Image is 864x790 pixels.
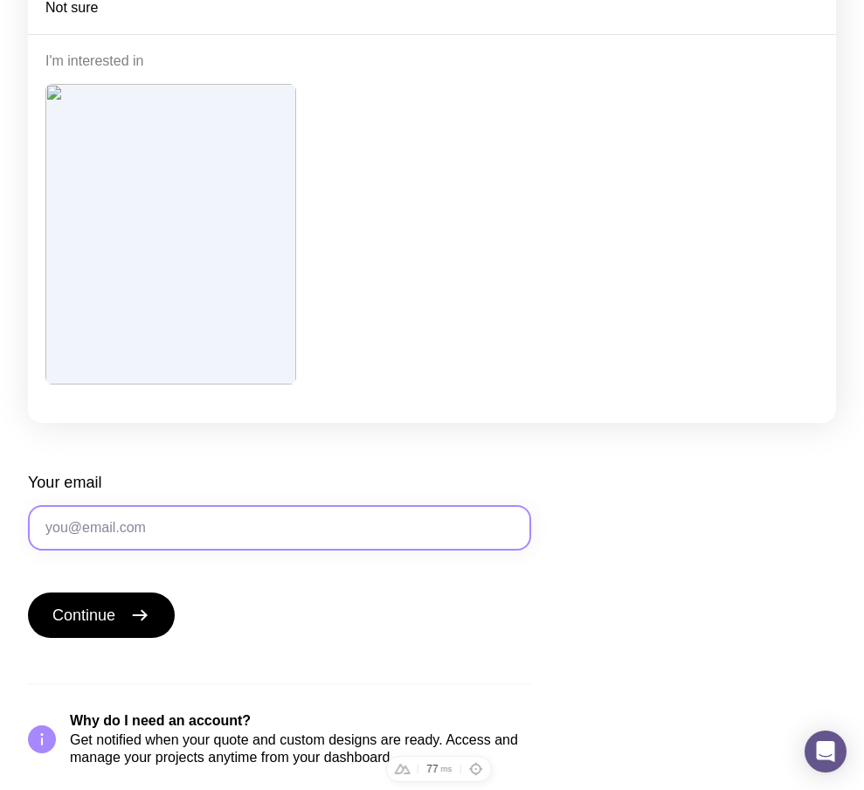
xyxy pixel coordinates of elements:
[70,731,531,766] p: Get notified when your quote and custom designs are ready. Access and manage your projects anytim...
[52,605,115,626] span: Continue
[28,472,101,493] label: Your email
[805,731,847,773] div: Open Intercom Messenger
[45,52,819,70] h4: I'm interested in
[70,712,531,730] h5: Why do I need an account?
[28,592,175,638] button: Continue
[28,505,531,551] input: you@email.com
